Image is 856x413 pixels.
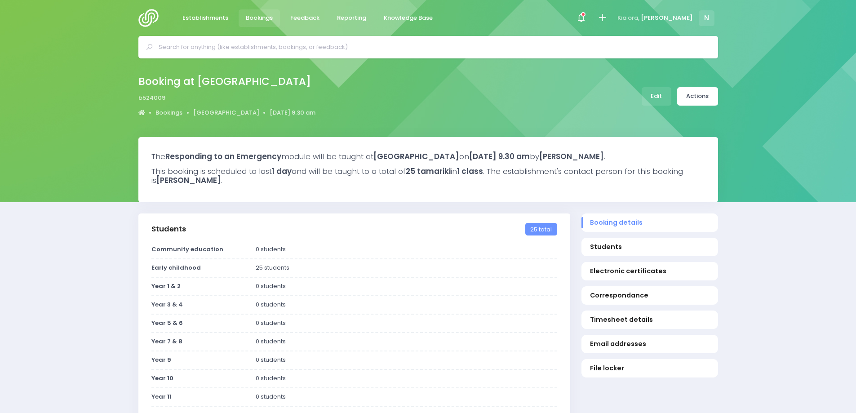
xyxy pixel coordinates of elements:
span: Email addresses [590,339,709,349]
strong: Year 9 [151,355,171,364]
span: Reporting [337,13,366,22]
h3: This booking is scheduled to last and will be taught to a total of in . The establishment's conta... [151,167,705,185]
a: Students [581,238,718,256]
span: Feedback [290,13,319,22]
span: [PERSON_NAME] [641,13,693,22]
div: 0 students [250,337,563,346]
strong: Year 3 & 4 [151,300,183,309]
strong: Year 5 & 6 [151,319,183,327]
span: Correspondance [590,291,709,300]
div: 0 students [250,374,563,383]
span: Timesheet details [590,315,709,324]
strong: [PERSON_NAME] [156,175,221,186]
span: Kia ora, [617,13,639,22]
strong: Year 7 & 8 [151,337,182,346]
span: Booking details [590,218,709,227]
a: Bookings [155,108,182,117]
strong: Early childhood [151,263,201,272]
div: 0 students [250,355,563,364]
div: 0 students [250,282,563,291]
strong: 1 class [457,166,483,177]
a: [DATE] 9.30 am [270,108,315,117]
a: [GEOGRAPHIC_DATA] [193,108,259,117]
span: N [699,10,714,26]
a: Establishments [175,9,236,27]
a: Actions [677,87,718,106]
span: b524009 [138,93,165,102]
a: Booking details [581,213,718,232]
a: Electronic certificates [581,262,718,280]
a: Feedback [283,9,327,27]
div: 0 students [250,245,563,254]
span: File locker [590,364,709,373]
a: Knowledge Base [377,9,440,27]
strong: Responding to an Emergency [165,151,281,162]
a: File locker [581,359,718,377]
span: Students [590,242,709,252]
span: Knowledge Base [384,13,433,22]
span: Establishments [182,13,228,22]
strong: Year 1 & 2 [151,282,181,290]
a: Timesheet details [581,311,718,329]
div: 25 students [250,263,563,272]
div: 0 students [250,392,563,401]
span: Electronic certificates [590,266,709,276]
strong: 25 tamariki [406,166,451,177]
strong: Year 11 [151,392,172,401]
strong: [GEOGRAPHIC_DATA] [373,151,459,162]
strong: 1 day [272,166,292,177]
strong: [DATE] 9.30 am [469,151,530,162]
h3: The module will be taught at on by . [151,152,705,161]
strong: [PERSON_NAME] [539,151,604,162]
input: Search for anything (like establishments, bookings, or feedback) [159,40,705,54]
a: Email addresses [581,335,718,353]
h3: Students [151,225,186,234]
span: 25 total [525,223,557,235]
span: Bookings [246,13,273,22]
a: Correspondance [581,286,718,305]
h2: Booking at [GEOGRAPHIC_DATA] [138,75,311,88]
div: 0 students [250,300,563,309]
a: Edit [642,87,671,106]
strong: Year 10 [151,374,173,382]
div: 0 students [250,319,563,328]
img: Logo [138,9,164,27]
a: Bookings [239,9,280,27]
a: Reporting [330,9,374,27]
strong: Community education [151,245,223,253]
